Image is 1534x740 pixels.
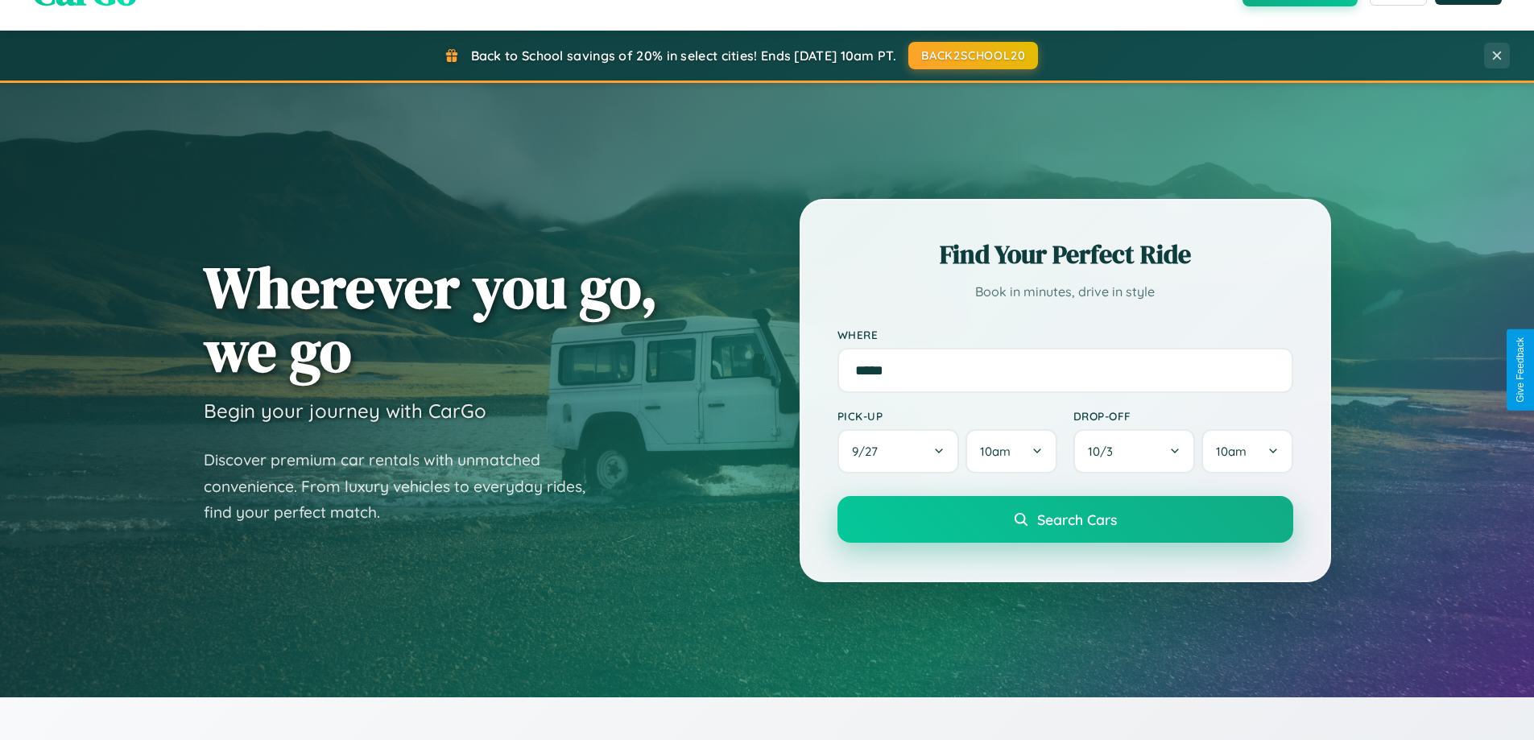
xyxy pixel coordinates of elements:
h3: Begin your journey with CarGo [204,399,486,423]
span: 9 / 27 [852,444,886,459]
p: Book in minutes, drive in style [837,280,1293,304]
h2: Find Your Perfect Ride [837,237,1293,272]
p: Discover premium car rentals with unmatched convenience. From luxury vehicles to everyday rides, ... [204,447,606,526]
button: 10/3 [1073,429,1196,473]
span: 10am [1216,444,1247,459]
span: 10 / 3 [1088,444,1121,459]
label: Pick-up [837,409,1057,423]
span: Search Cars [1037,511,1117,528]
button: 10am [1201,429,1292,473]
h1: Wherever you go, we go [204,255,658,382]
div: Give Feedback [1515,337,1526,403]
button: 10am [965,429,1056,473]
button: BACK2SCHOOL20 [908,42,1038,69]
label: Drop-off [1073,409,1293,423]
label: Where [837,328,1293,341]
span: Back to School savings of 20% in select cities! Ends [DATE] 10am PT. [471,48,896,64]
span: 10am [980,444,1011,459]
button: 9/27 [837,429,960,473]
button: Search Cars [837,496,1293,543]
